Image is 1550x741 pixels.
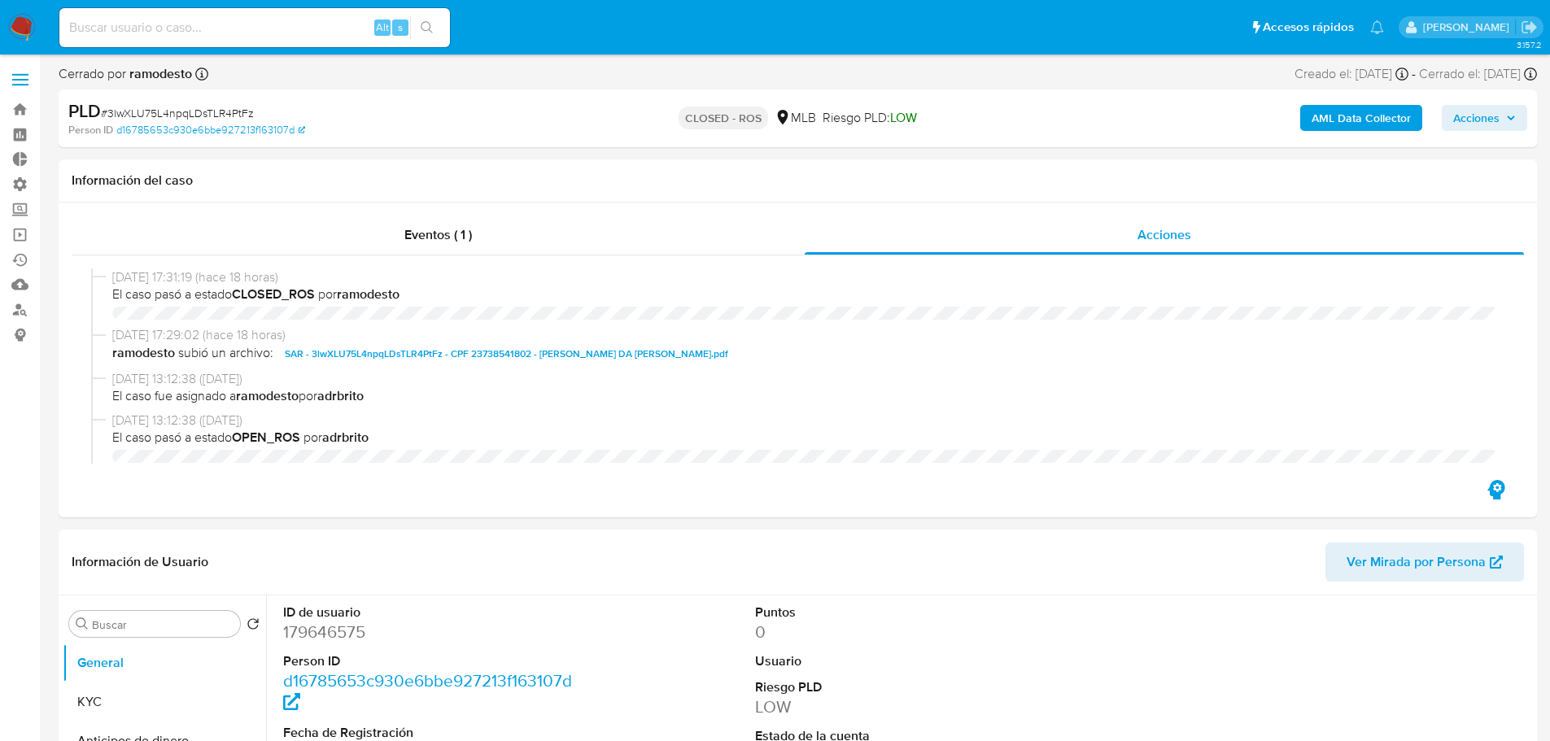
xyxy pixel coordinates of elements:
[679,107,768,129] p: CLOSED - ROS
[283,652,582,670] dt: Person ID
[232,428,300,447] b: OPEN_ROS
[890,108,917,127] span: LOW
[1137,225,1191,244] span: Acciones
[755,604,1054,621] dt: Puntos
[376,20,389,35] span: Alt
[1295,65,1408,83] div: Creado el: [DATE]
[63,682,266,721] button: KYC
[236,386,299,405] b: ramodesto
[68,98,101,124] b: PLD
[59,17,450,38] input: Buscar usuario o caso...
[1300,105,1422,131] button: AML Data Collector
[1521,19,1538,36] a: Salir
[1325,543,1524,582] button: Ver Mirada por Persona
[112,344,175,364] b: ramodesto
[755,678,1054,696] dt: Riesgo PLD
[1370,20,1384,34] a: Notificaciones
[112,412,1498,429] span: [DATE] 13:12:38 ([DATE])
[247,617,260,635] button: Volver al orden por defecto
[823,109,917,127] span: Riesgo PLD:
[68,123,113,137] b: Person ID
[285,344,728,364] span: SAR - 3lwXLU75L4npqLDsTLR4PtFz - CPF 23738541802 - [PERSON_NAME] DA [PERSON_NAME].pdf
[404,225,472,244] span: Eventos ( 1 )
[322,428,369,447] b: adrbrito
[59,65,192,83] span: Cerrado por
[410,16,443,39] button: search-icon
[232,285,315,303] b: CLOSED_ROS
[92,617,234,632] input: Buscar
[283,669,572,715] a: d16785653c930e6bbe927213f163107d
[1423,20,1515,35] p: nicolas.tyrkiel@mercadolibre.com
[337,285,400,303] b: ramodesto
[112,268,1498,286] span: [DATE] 17:31:19 (hace 18 horas)
[277,344,736,364] button: SAR - 3lwXLU75L4npqLDsTLR4PtFz - CPF 23738541802 - [PERSON_NAME] DA [PERSON_NAME].pdf
[755,695,1054,718] dd: LOW
[398,20,403,35] span: s
[1419,65,1537,83] div: Cerrado el: [DATE]
[126,64,192,83] b: ramodesto
[112,387,1498,405] span: El caso fue asignado a por
[1312,105,1411,131] b: AML Data Collector
[755,652,1054,670] dt: Usuario
[178,344,273,364] span: subió un archivo:
[76,617,89,630] button: Buscar
[1453,105,1500,131] span: Acciones
[112,286,1498,303] span: El caso pasó a estado por
[1347,543,1486,582] span: Ver Mirada por Persona
[1263,19,1354,36] span: Accesos rápidos
[755,621,1054,643] dd: 0
[775,109,816,127] div: MLB
[317,386,364,405] b: adrbrito
[112,429,1498,447] span: El caso pasó a estado por
[112,370,1498,388] span: [DATE] 13:12:38 ([DATE])
[72,172,1524,189] h1: Información del caso
[72,554,208,570] h1: Información de Usuario
[1442,105,1527,131] button: Acciones
[101,105,254,121] span: # 3lwXLU75L4npqLDsTLR4PtFz
[112,326,1498,344] span: [DATE] 17:29:02 (hace 18 horas)
[283,621,582,643] dd: 179646575
[283,604,582,621] dt: ID de usuario
[116,123,305,137] a: d16785653c930e6bbe927213f163107d
[1412,65,1416,83] span: -
[63,643,266,682] button: General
